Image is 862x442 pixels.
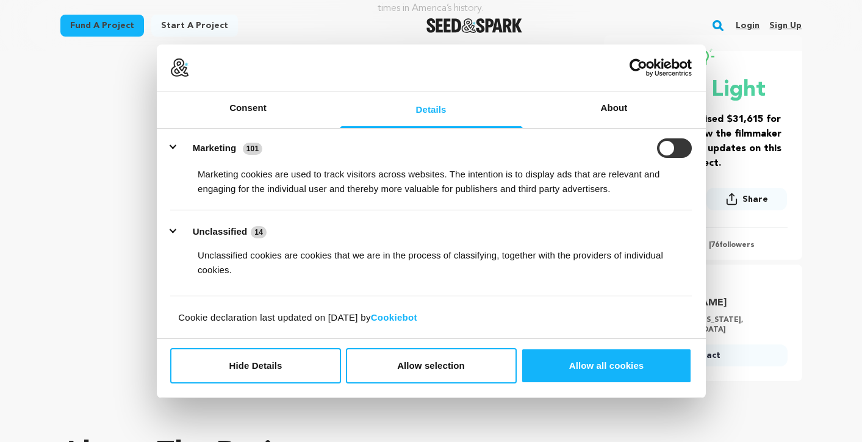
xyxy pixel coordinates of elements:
[170,239,692,277] div: Unclassified cookies are cookies that we are in the process of classifying, together with the pro...
[170,348,341,383] button: Hide Details
[523,91,706,128] a: About
[251,226,267,238] span: 14
[371,312,417,323] a: Cookiebot
[769,16,802,35] a: Sign up
[170,58,189,77] img: logo
[711,241,719,249] span: 76
[736,16,760,35] a: Login
[644,315,780,335] p: 1 Campaigns | [US_STATE], [GEOGRAPHIC_DATA]
[426,18,522,33] a: Seed&Spark Homepage
[346,348,517,383] button: Allow selection
[60,15,144,37] a: Fund a project
[243,143,263,155] span: 101
[426,18,522,33] img: Seed&Spark Logo Dark Mode
[521,348,692,383] button: Allow all cookies
[170,138,270,158] button: Marketing (101)
[170,158,692,196] div: Marketing cookies are used to track visitors across websites. The intention is to display ads tha...
[706,188,787,210] button: Share
[151,15,238,37] a: Start a project
[585,59,692,77] a: Usercentrics Cookiebot - opens in a new window
[157,91,340,128] a: Consent
[193,143,237,153] label: Marketing
[706,188,787,215] span: Share
[160,310,702,335] div: Cookie declaration last updated on [DATE] by
[340,91,523,128] a: Details
[644,296,780,310] a: Goto Steve Sasaki profile
[742,193,768,205] span: Share
[170,224,274,240] button: Unclassified (14)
